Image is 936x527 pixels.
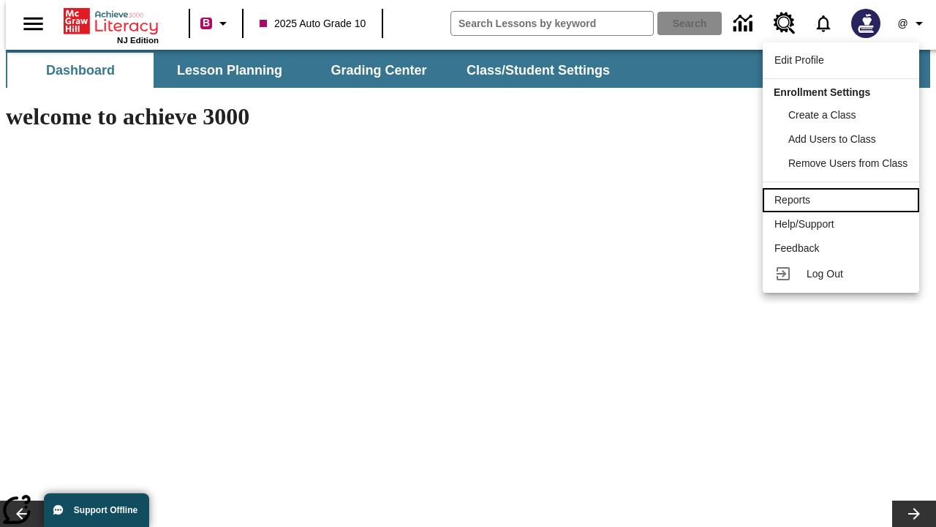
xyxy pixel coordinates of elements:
[788,157,907,169] span: Remove Users from Class
[774,54,824,66] span: Edit Profile
[774,242,819,254] span: Feedback
[774,194,810,206] span: Reports
[788,109,856,121] span: Create a Class
[774,218,834,230] span: Help/Support
[774,86,870,98] span: Enrollment Settings
[807,268,843,280] span: Log Out
[788,133,876,145] span: Add Users to Class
